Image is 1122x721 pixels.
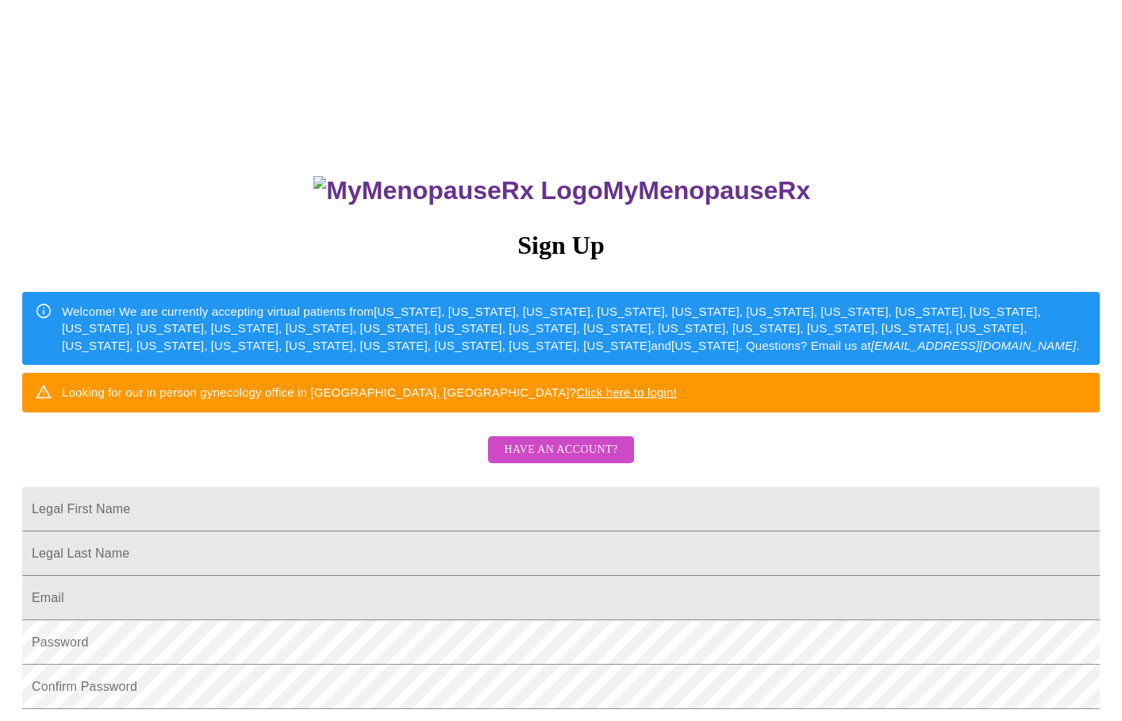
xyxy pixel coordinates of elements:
em: [EMAIL_ADDRESS][DOMAIN_NAME] [871,339,1077,352]
div: Looking for our in person gynecology office in [GEOGRAPHIC_DATA], [GEOGRAPHIC_DATA]? [62,378,677,407]
button: Have an account? [488,436,633,464]
a: Have an account? [484,453,637,466]
h3: Sign Up [22,231,1100,260]
span: Have an account? [504,440,617,460]
a: Click here to login! [576,385,677,399]
h3: MyMenopauseRx [25,176,1101,205]
div: Welcome! We are currently accepting virtual patients from [US_STATE], [US_STATE], [US_STATE], [US... [62,297,1087,360]
img: MyMenopauseRx Logo [313,176,602,205]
